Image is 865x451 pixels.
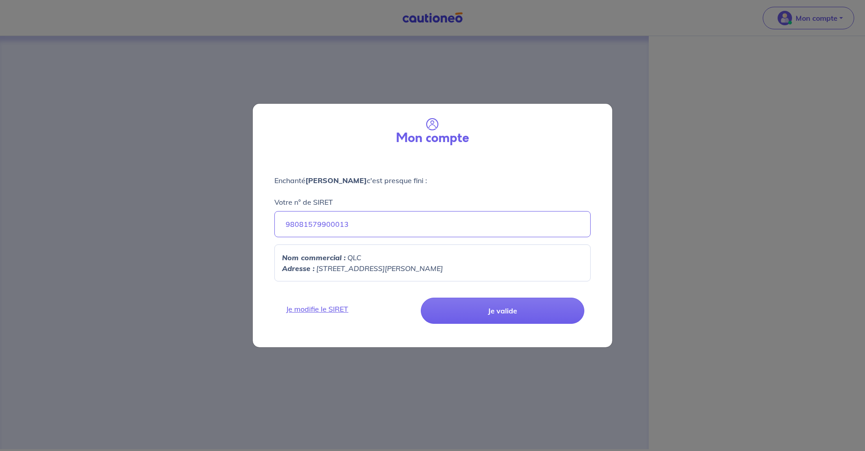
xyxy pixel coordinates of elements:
[305,176,367,185] strong: [PERSON_NAME]
[396,131,469,146] h3: Mon compte
[282,253,346,262] strong: Nom commercial :
[274,197,333,207] p: Votre n° de SIRET
[316,264,443,273] em: [STREET_ADDRESS][PERSON_NAME]
[421,298,584,324] button: Je valide
[347,253,361,262] em: QLC
[274,175,591,186] p: Enchanté c'est presque fini :
[281,304,417,314] a: Je modifie le SIRET
[274,211,591,237] input: Ex : 4356797535
[282,264,314,273] strong: Adresse :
